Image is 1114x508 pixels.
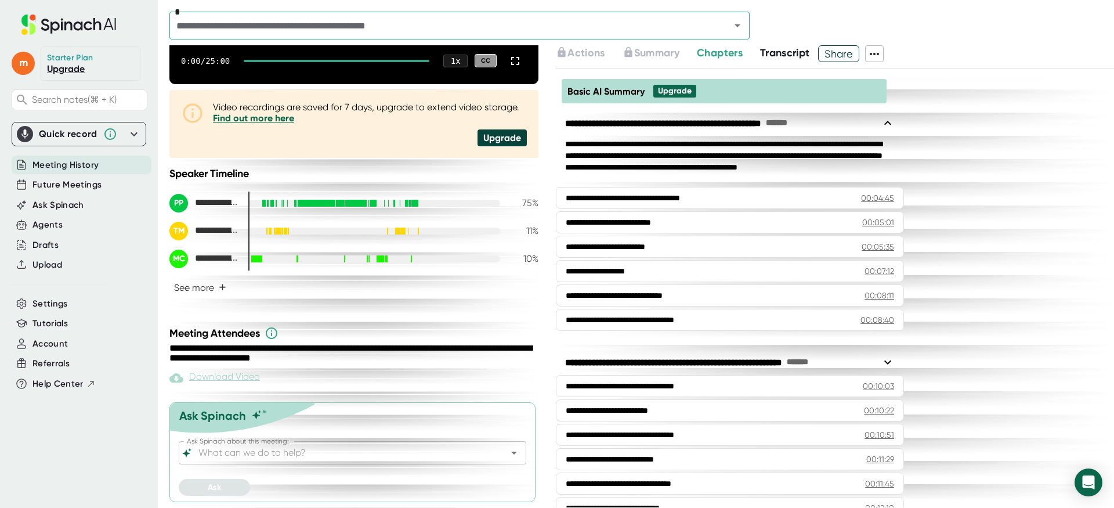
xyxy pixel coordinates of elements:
[47,63,85,74] a: Upgrade
[208,482,221,492] span: Ask
[865,478,894,489] div: 00:11:45
[818,45,859,62] button: Share
[729,17,746,34] button: Open
[32,178,102,192] button: Future Meetings
[169,167,538,180] div: Speaker Timeline
[169,326,541,340] div: Meeting Attendees
[169,371,260,385] div: Paid feature
[478,129,527,146] div: Upgrade
[556,45,605,61] button: Actions
[179,479,250,496] button: Ask
[169,250,188,268] div: MC
[863,380,894,392] div: 00:10:03
[865,290,894,301] div: 00:08:11
[32,158,99,172] button: Meeting History
[443,55,468,67] div: 1 x
[169,222,239,240] div: Tanya Martell
[32,377,84,391] span: Help Center
[169,222,188,240] div: TM
[556,45,622,62] div: Upgrade to access
[47,53,93,63] div: Starter Plan
[506,445,522,461] button: Open
[509,225,538,236] div: 11 %
[219,283,226,292] span: +
[32,239,59,252] button: Drafts
[864,405,894,416] div: 00:10:22
[12,52,35,75] span: m
[169,278,231,298] button: See more+
[32,94,117,105] span: Search notes (⌘ + K)
[697,45,743,61] button: Chapters
[475,54,497,67] div: CC
[32,258,62,272] button: Upload
[760,45,810,61] button: Transcript
[634,46,679,59] span: Summary
[509,253,538,264] div: 10 %
[17,123,141,146] div: Quick record
[861,192,894,204] div: 00:04:45
[213,113,294,124] a: Find out more here
[862,241,894,253] div: 00:05:35
[196,445,489,461] input: What can we do to help?
[32,337,68,351] button: Account
[32,357,70,370] button: Referrals
[866,453,894,465] div: 00:11:29
[567,46,605,59] span: Actions
[862,217,894,228] div: 00:05:01
[860,314,894,326] div: 00:08:40
[32,218,63,232] button: Agents
[697,46,743,59] span: Chapters
[169,250,239,268] div: Michael Chanfrau
[179,409,246,423] div: Ask Spinach
[169,194,239,212] div: Polly Pickering
[623,45,679,61] button: Summary
[181,56,230,66] div: 0:00 / 25:00
[509,197,538,208] div: 75 %
[39,128,97,140] div: Quick record
[567,86,645,97] span: Basic AI Summary
[32,297,68,311] button: Settings
[658,86,692,96] div: Upgrade
[865,429,894,441] div: 00:10:51
[169,194,188,212] div: PP
[1075,469,1102,496] div: Open Intercom Messenger
[32,317,68,330] button: Tutorials
[865,265,894,277] div: 00:07:12
[32,199,84,212] button: Ask Spinach
[623,45,697,62] div: Upgrade to access
[213,102,527,124] div: Video recordings are saved for 7 days, upgrade to extend video storage.
[819,44,859,64] span: Share
[32,377,96,391] button: Help Center
[760,46,810,59] span: Transcript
